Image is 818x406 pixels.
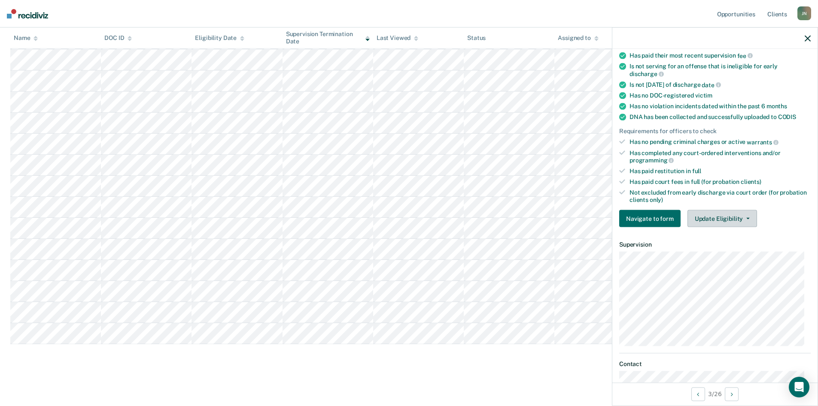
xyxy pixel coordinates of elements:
[104,34,132,42] div: DOC ID
[619,210,684,227] a: Navigate to form link
[629,52,811,59] div: Has paid their most recent supervision
[619,128,811,135] div: Requirements for officers to check
[691,387,705,401] button: Previous Opportunity
[789,377,809,397] div: Open Intercom Messenger
[737,52,753,59] span: fee
[650,196,663,203] span: only)
[702,81,721,88] span: date
[695,92,712,99] span: victim
[766,103,787,110] span: months
[629,168,811,175] div: Has paid restitution in
[725,387,739,401] button: Next Opportunity
[629,81,811,89] div: Is not [DATE] of discharge
[629,70,664,77] span: discharge
[629,157,674,164] span: programming
[619,241,811,248] dt: Supervision
[629,149,811,164] div: Has completed any court-ordered interventions and/or
[467,34,486,42] div: Status
[629,103,811,110] div: Has no violation incidents dated within the past 6
[692,168,701,174] span: full
[687,210,757,227] button: Update Eligibility
[629,189,811,203] div: Not excluded from early discharge via court order (for probation clients
[612,382,818,405] div: 3 / 26
[195,34,244,42] div: Eligibility Date
[797,6,811,20] div: J N
[7,9,48,18] img: Recidiviz
[629,92,811,99] div: Has no DOC-registered
[286,31,370,45] div: Supervision Termination Date
[619,210,681,227] button: Navigate to form
[619,360,811,367] dt: Contact
[629,138,811,146] div: Has no pending criminal charges or active
[778,113,796,120] span: CODIS
[377,34,418,42] div: Last Viewed
[629,113,811,121] div: DNA has been collected and successfully uploaded to
[741,178,761,185] span: clients)
[14,34,38,42] div: Name
[747,138,778,145] span: warrants
[558,34,598,42] div: Assigned to
[629,63,811,77] div: Is not serving for an offense that is ineligible for early
[629,178,811,185] div: Has paid court fees in full (for probation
